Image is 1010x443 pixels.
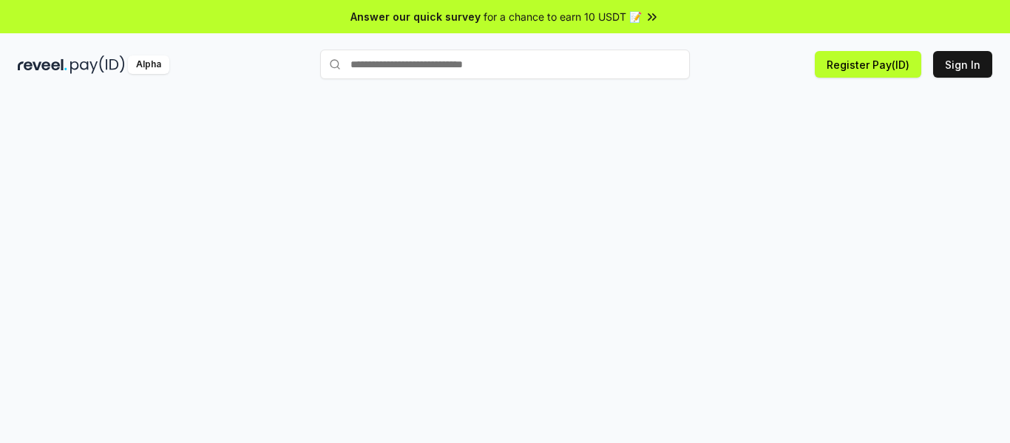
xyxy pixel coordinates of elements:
[484,9,642,24] span: for a chance to earn 10 USDT 📝
[18,55,67,74] img: reveel_dark
[70,55,125,74] img: pay_id
[350,9,481,24] span: Answer our quick survey
[128,55,169,74] div: Alpha
[815,51,921,78] button: Register Pay(ID)
[933,51,992,78] button: Sign In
